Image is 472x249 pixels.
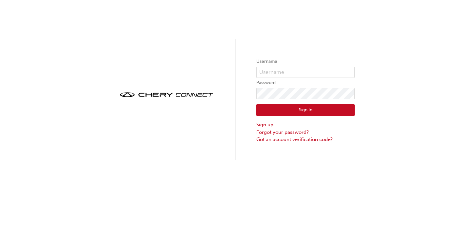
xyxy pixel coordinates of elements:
[256,129,355,136] a: Forgot your password?
[256,121,355,129] a: Sign up
[117,90,216,99] img: cheryconnect
[256,67,355,78] input: Username
[256,136,355,143] a: Got an account verification code?
[256,79,355,87] label: Password
[256,58,355,65] label: Username
[256,104,355,116] button: Sign In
